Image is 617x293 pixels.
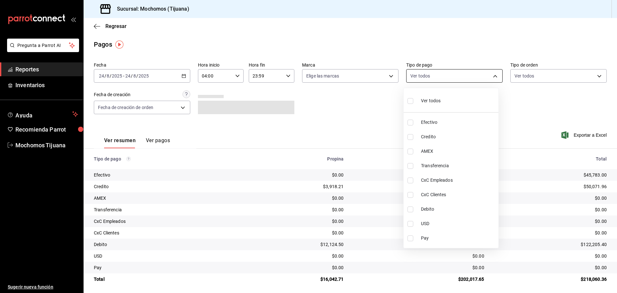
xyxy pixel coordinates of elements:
[115,41,123,49] img: Tooltip marker
[421,177,496,184] span: CxC Empleados
[421,119,496,126] span: Efectivo
[421,206,496,213] span: Debito
[421,191,496,198] span: CxC Clientes
[421,220,496,227] span: USD
[421,148,496,155] span: AMEX
[421,235,496,242] span: Pay
[421,97,441,104] span: Ver todos
[421,162,496,169] span: Transferencia
[421,133,496,140] span: Credito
